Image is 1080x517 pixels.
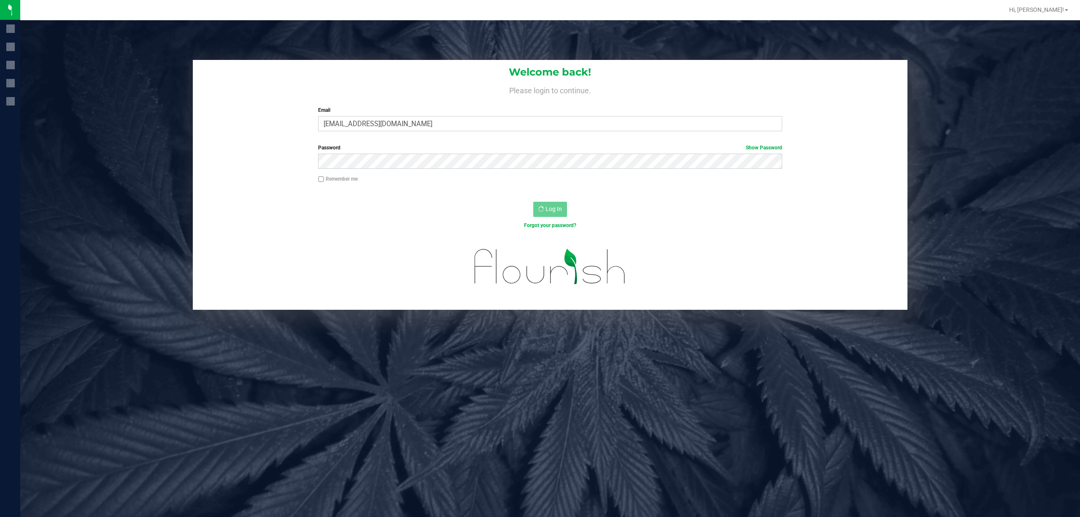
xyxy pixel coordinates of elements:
a: Show Password [746,145,782,151]
span: Hi, [PERSON_NAME]! [1009,6,1064,13]
span: Log In [545,206,562,212]
h4: Please login to continue. [193,84,908,95]
span: Password [318,145,340,151]
button: Log In [533,202,567,217]
input: Remember me [318,176,324,182]
h1: Welcome back! [193,67,908,78]
label: Remember me [318,175,358,183]
label: Email [318,106,782,114]
a: Forgot your password? [524,222,576,228]
img: flourish_logo.svg [461,238,640,295]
